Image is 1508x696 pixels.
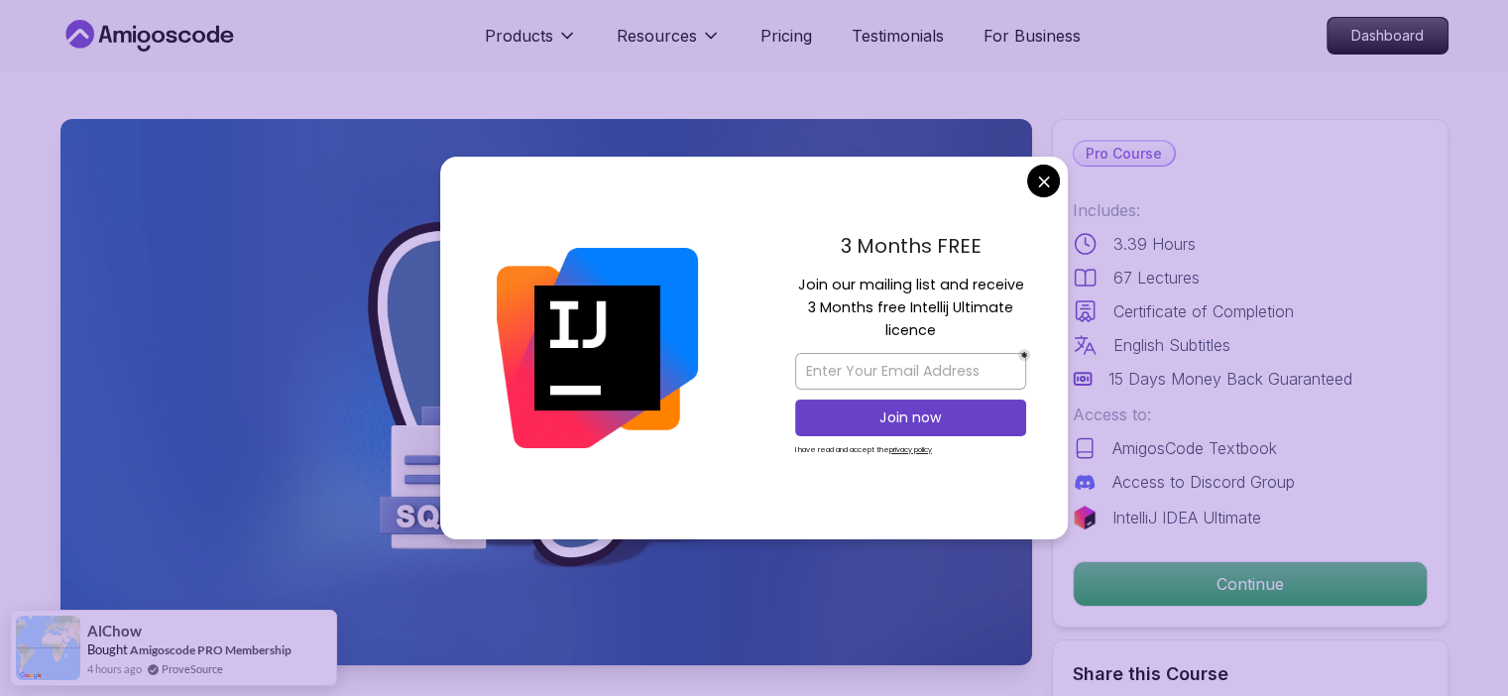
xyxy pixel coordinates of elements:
[1328,18,1448,54] p: Dashboard
[1073,506,1097,529] img: jetbrains logo
[617,24,721,63] button: Resources
[1113,232,1196,256] p: 3.39 Hours
[617,24,697,48] p: Resources
[984,24,1081,48] a: For Business
[1073,403,1428,426] p: Access to:
[1112,436,1277,460] p: AmigosCode Textbook
[1074,562,1427,606] p: Continue
[1108,367,1352,391] p: 15 Days Money Back Guaranteed
[60,119,1032,665] img: sql-and-db-fundamentals_thumbnail
[1112,506,1261,529] p: IntelliJ IDEA Ultimate
[87,623,142,639] span: AlChow
[485,24,553,48] p: Products
[1073,660,1428,688] h2: Share this Course
[16,616,80,680] img: provesource social proof notification image
[162,660,223,677] a: ProveSource
[852,24,944,48] a: Testimonials
[1327,17,1449,55] a: Dashboard
[1073,561,1428,607] button: Continue
[87,641,128,657] span: Bought
[1074,142,1174,166] p: Pro Course
[760,24,812,48] a: Pricing
[1113,266,1200,290] p: 67 Lectures
[1073,198,1428,222] p: Includes:
[485,24,577,63] button: Products
[1113,333,1230,357] p: English Subtitles
[87,660,142,677] span: 4 hours ago
[1113,299,1294,323] p: Certificate of Completion
[1112,470,1295,494] p: Access to Discord Group
[130,642,291,657] a: Amigoscode PRO Membership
